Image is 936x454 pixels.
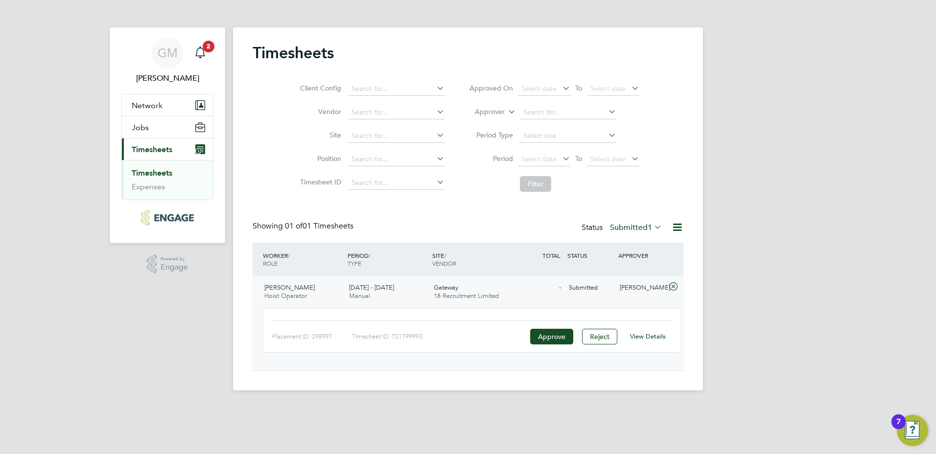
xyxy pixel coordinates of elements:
div: APPROVER [616,247,667,264]
span: Gateway [434,283,458,292]
span: Hoist Operator [264,292,307,300]
span: Engage [161,263,188,272]
div: [PERSON_NAME] [616,280,667,296]
span: ROLE [263,259,278,267]
div: Timesheet ID: TS1799993 [352,329,528,344]
input: Search for... [348,129,445,143]
span: [PERSON_NAME] [264,283,315,292]
a: 2 [190,37,210,68]
span: [DATE] - [DATE] [349,283,394,292]
a: Powered byEngage [147,255,188,273]
span: / [288,251,290,259]
button: Jobs [122,116,213,138]
a: GM[PERSON_NAME] [121,37,213,84]
span: 01 of [285,221,303,231]
span: VENDOR [432,259,456,267]
button: Network [122,94,213,116]
input: Select one [520,129,616,143]
input: Search for... [348,82,445,96]
div: STATUS [565,247,616,264]
span: TOTAL [542,251,560,259]
span: / [444,251,446,259]
span: TYPE [348,259,361,267]
span: Select date [590,155,626,163]
span: To [572,152,585,165]
label: Approved On [469,84,513,92]
a: View Details [630,332,666,340]
input: Search for... [348,176,445,190]
div: PERIOD [345,247,430,272]
a: Go to home page [121,210,213,226]
label: Submitted [610,223,662,232]
h2: Timesheets [253,43,334,63]
div: Placement ID: 298997 [272,329,352,344]
label: Client Config [297,84,341,92]
div: 7 [896,422,901,434]
input: Search for... [348,106,445,119]
span: Select date [521,84,557,93]
button: Filter [520,176,551,192]
label: Period Type [469,131,513,139]
a: Expenses [132,182,165,191]
span: Network [132,101,163,110]
div: Status [582,221,664,235]
label: Timesheet ID [297,178,341,186]
label: Period [469,154,513,163]
div: Timesheets [122,160,213,200]
img: legacie-logo-retina.png [141,210,193,226]
span: Select date [521,155,557,163]
span: 2 [203,41,214,52]
span: To [572,82,585,94]
button: Reject [582,329,617,344]
span: Manual [349,292,370,300]
button: Approve [530,329,573,344]
span: Timesheets [132,145,172,154]
span: 18 Recruitment Limited [434,292,499,300]
button: Timesheets [122,138,213,160]
label: Approver [461,107,505,117]
label: Position [297,154,341,163]
span: Powered by [161,255,188,263]
nav: Main navigation [110,27,225,243]
div: SITE [430,247,515,272]
span: Jobs [132,123,149,132]
button: Open Resource Center, 7 new notifications [897,415,928,446]
span: 1 [648,223,652,232]
label: Vendor [297,107,341,116]
span: GM [158,46,178,59]
a: Timesheets [132,168,172,178]
div: Submitted [565,280,616,296]
span: / [369,251,371,259]
div: - [514,280,565,296]
span: Gary McEvatt [121,72,213,84]
label: Site [297,131,341,139]
span: Select date [590,84,626,93]
span: 01 Timesheets [285,221,353,231]
div: Showing [253,221,355,231]
input: Search for... [348,153,445,166]
div: WORKER [260,247,345,272]
input: Search for... [520,106,616,119]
